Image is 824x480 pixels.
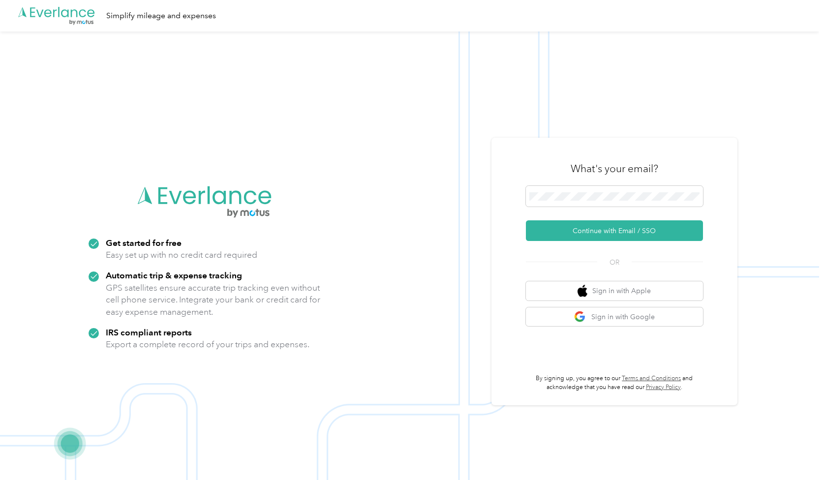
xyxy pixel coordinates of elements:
span: OR [597,257,632,268]
strong: Get started for free [106,238,182,248]
button: Continue with Email / SSO [526,220,703,241]
p: By signing up, you agree to our and acknowledge that you have read our . [526,374,703,391]
div: Simplify mileage and expenses [106,10,216,22]
img: google logo [574,311,586,323]
h3: What's your email? [571,162,658,176]
strong: Automatic trip & expense tracking [106,270,242,280]
p: Easy set up with no credit card required [106,249,257,261]
strong: IRS compliant reports [106,327,192,337]
a: Terms and Conditions [622,375,681,382]
a: Privacy Policy [646,384,681,391]
img: apple logo [578,285,587,297]
button: apple logoSign in with Apple [526,281,703,300]
p: Export a complete record of your trips and expenses. [106,338,309,351]
button: google logoSign in with Google [526,307,703,327]
p: GPS satellites ensure accurate trip tracking even without cell phone service. Integrate your bank... [106,282,321,318]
